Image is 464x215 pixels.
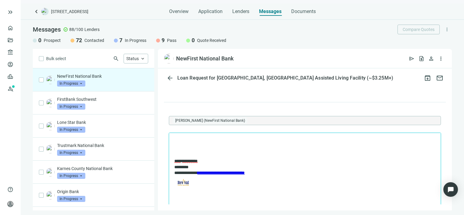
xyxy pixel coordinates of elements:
span: 9 [162,37,165,44]
span: Prospect [44,37,61,43]
span: Jon Sullivan (NewFirst National Bank) [173,118,247,124]
span: Quote Received [197,37,226,43]
button: archive [421,72,434,84]
img: 3857ff5a-7e17-4206-9681-c66dbc11bc23 [164,54,174,63]
span: Pass [167,37,176,43]
img: deal-logo [41,8,49,15]
span: Status [126,56,139,61]
span: person [7,201,13,207]
span: 88/100 [69,26,83,32]
span: archive [424,74,431,82]
button: mail [434,72,446,84]
span: Contacted [84,37,104,43]
span: Lenders [84,26,100,32]
span: request_quote [418,56,425,62]
span: search [113,56,119,62]
button: person [426,54,436,63]
img: 3857ff5a-7e17-4206-9681-c66dbc11bc23 [46,76,55,84]
span: more_vert [444,27,450,32]
img: a5243ab7-adea-4bc1-a3a4-823b095f46bf [46,145,55,153]
span: In Progress [125,37,146,43]
span: In Progress [57,150,85,156]
div: NewFirst National Bank [176,55,234,62]
div: Loan Request for [GEOGRAPHIC_DATA], [GEOGRAPHIC_DATA] Assisted Living Facility (~$3.25M+) [176,75,394,81]
span: Application [198,9,223,15]
img: 91f9b322-caa3-419a-991c-af2bf728354b [46,99,55,107]
span: Documents [291,9,316,15]
span: In Progress [57,104,85,110]
span: 0 [38,37,41,44]
span: Lenders [232,9,249,15]
span: Overview [169,9,189,15]
span: mail [436,74,443,82]
span: person [428,56,434,62]
a: keyboard_arrow_left [33,8,40,15]
span: help [7,186,13,193]
button: keyboard_double_arrow_right [7,9,14,16]
span: 0 [192,37,195,44]
span: [STREET_ADDRESS] [51,9,88,15]
img: a8ced998-a23f-46b5-9ceb-daee2cd86979 [46,168,55,176]
p: Karnes County National Bank [57,166,148,172]
span: send [409,56,415,62]
p: Lone Star Bank [57,119,148,125]
p: FirstBank Southwest [57,96,148,102]
span: [PERSON_NAME] (NewFirst National Bank) [175,118,245,124]
span: Bulk select [46,55,66,62]
div: Open Intercom Messenger [443,182,458,197]
span: keyboard_arrow_up [140,56,145,61]
span: Messages [259,9,281,14]
p: NewFirst National Bank [57,73,148,79]
span: In Progress [57,196,85,202]
span: In Progress [57,80,85,87]
span: arrow_back [166,74,174,82]
p: Origin Bank [57,189,148,195]
span: 72 [76,37,82,44]
p: Trustmark National Bank [57,142,148,148]
button: Compare Quotes [397,25,440,34]
button: request_quote [417,54,426,63]
button: send [407,54,417,63]
button: more_vert [442,25,452,34]
span: In Progress [57,173,85,179]
button: more_vert [436,54,446,63]
span: 7 [119,37,122,44]
span: account_balance [7,49,12,55]
img: 03e28f12-e02a-4aaa-8f08-1a1882e33394 [46,122,55,130]
img: 350928c4-ff11-4282-adf4-d8c6e0ec2914 [46,191,55,200]
span: In Progress [57,127,85,133]
span: Messages [33,26,61,33]
button: arrow_back [164,72,176,84]
span: more_vert [438,56,444,62]
span: check_circle [63,27,68,32]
